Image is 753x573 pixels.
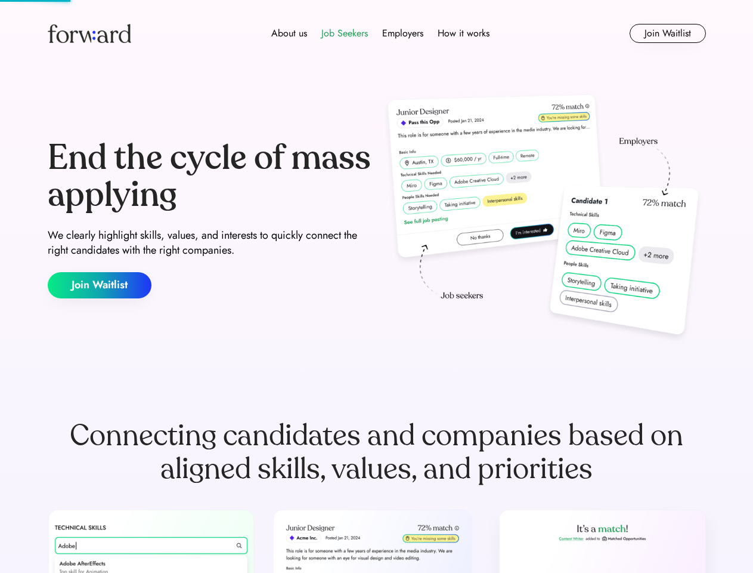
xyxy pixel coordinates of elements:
[321,26,368,41] div: Job Seekers
[438,26,489,41] div: How it works
[48,419,706,486] div: Connecting candidates and companies based on aligned skills, values, and priorities
[382,26,423,41] div: Employers
[382,91,706,347] img: hero-image.png
[48,228,372,258] div: We clearly highlight skills, values, and interests to quickly connect the right candidates with t...
[48,272,151,298] button: Join Waitlist
[48,140,372,213] div: End the cycle of mass applying
[48,24,131,43] img: Forward logo
[630,24,706,43] button: Join Waitlist
[271,26,307,41] div: About us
